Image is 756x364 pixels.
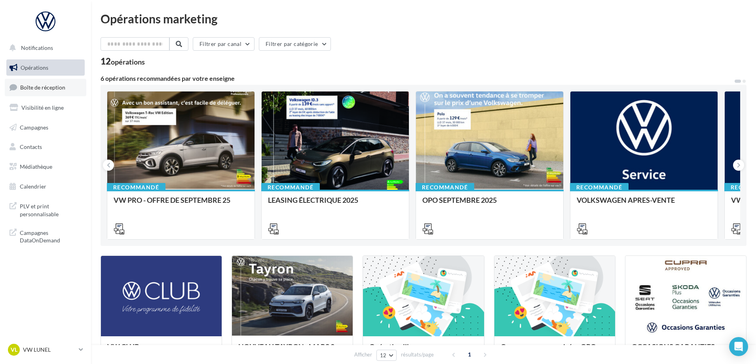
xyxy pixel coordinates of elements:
div: VW CLUB [107,343,215,358]
div: 12 [101,57,145,66]
button: Notifications [5,40,83,56]
div: Recommandé [570,183,629,192]
span: Campagnes [20,124,48,130]
a: Boîte de réception [5,79,86,96]
div: NOUVEAU TAYRON - MARS 2025 [238,343,346,358]
a: Visibilité en ligne [5,99,86,116]
span: Notifications [21,44,53,51]
div: Open Intercom Messenger [729,337,748,356]
span: 1 [463,348,476,361]
div: LEASING ÉLECTRIQUE 2025 [268,196,403,212]
div: Opérations marketing [101,13,747,25]
div: VOLKSWAGEN APRES-VENTE [577,196,711,212]
button: Filtrer par catégorie [259,37,331,51]
a: PLV et print personnalisable [5,198,86,221]
a: Médiathèque [5,158,86,175]
div: Recommandé [261,183,320,192]
span: Campagnes DataOnDemand [20,227,82,244]
span: Afficher [354,351,372,358]
span: VL [11,346,17,354]
span: PLV et print personnalisable [20,201,82,218]
a: Opérations [5,59,86,76]
a: Calendrier [5,178,86,195]
span: Boîte de réception [20,84,65,91]
div: OPO SEPTEMBRE 2025 [422,196,557,212]
span: Opérations [21,64,48,71]
button: Filtrer par canal [193,37,255,51]
button: 12 [376,350,397,361]
a: Campagnes DataOnDemand [5,224,86,248]
a: Campagnes [5,119,86,136]
span: Visibilité en ligne [21,104,64,111]
span: résultats/page [401,351,434,358]
span: 12 [380,352,387,358]
div: Opération libre [369,343,477,358]
div: 6 opérations recommandées par votre enseigne [101,75,734,82]
div: VW PRO - OFFRE DE SEPTEMBRE 25 [114,196,248,212]
a: VL VW LUNEL [6,342,85,357]
div: Recommandé [416,183,474,192]
p: VW LUNEL [23,346,76,354]
span: Calendrier [20,183,46,190]
div: opérations [111,58,145,65]
a: Contacts [5,139,86,155]
div: Recommandé [107,183,165,192]
span: Médiathèque [20,163,52,170]
span: Contacts [20,143,42,150]
div: OCCASIONS GARANTIES [632,343,740,358]
div: Campagnes sponsorisées OPO [501,343,609,358]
